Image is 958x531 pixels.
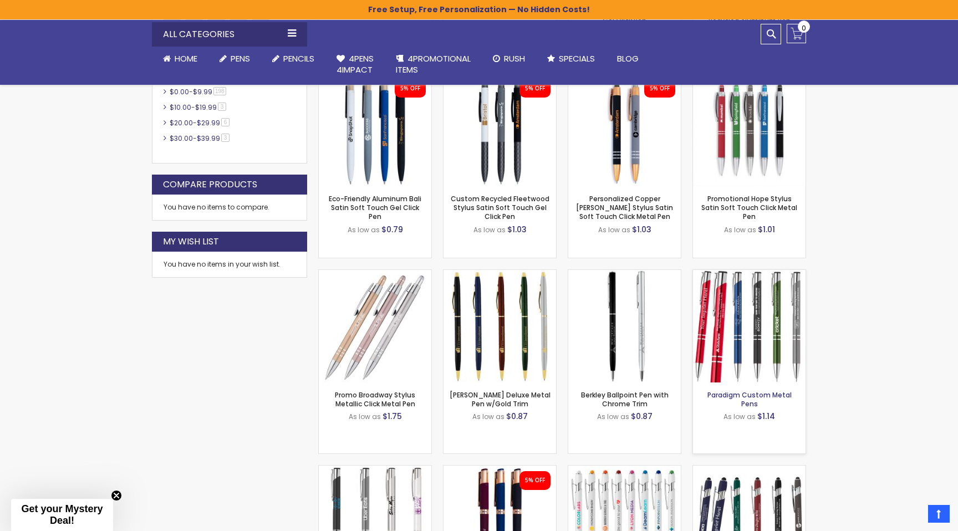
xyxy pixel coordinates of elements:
img: Berkley Ballpoint Pen with Chrome Trim [568,270,681,382]
span: $20.00 [170,118,193,127]
img: Custom Recycled Fleetwood Stylus Satin Soft Touch Gel Click Pen [444,74,556,186]
span: $9.99 [193,87,212,96]
span: $1.14 [757,411,775,422]
span: 4Pens 4impact [337,53,374,75]
a: Berkley Ballpoint Pen with Chrome Trim [568,269,681,279]
span: $30.00 [170,134,193,143]
a: Pencils [261,47,325,71]
a: $30.00-$39.993 [167,134,233,143]
strong: Compare Products [163,178,257,191]
div: 5% OFF [400,85,420,93]
a: Personalized Copper [PERSON_NAME] Stylus Satin Soft Touch Click Metal Pen [576,194,673,221]
span: $1.01 [758,224,775,235]
a: Berkley Ballpoint Pen with Chrome Trim [581,390,669,409]
span: 3 [221,134,230,142]
div: Get your Mystery Deal!Close teaser [11,499,113,531]
div: All Categories [152,22,307,47]
img: Personalized Copper Penny Stylus Satin Soft Touch Click Metal Pen [568,74,681,186]
a: Specials [536,47,606,71]
strong: My Wish List [163,236,219,248]
a: 4Pens4impact [325,47,385,83]
span: $29.99 [197,118,220,127]
a: Cooper Deluxe Metal Pen w/Gold Trim [444,269,556,279]
span: Rush [504,53,525,64]
div: 5% OFF [525,477,545,484]
img: Promo Broadway Stylus Metallic Click Metal Pen [319,270,431,382]
span: $0.87 [631,411,653,422]
img: Paradigm Plus Custom Metal Pens [693,270,806,382]
span: As low as [724,225,756,234]
span: As low as [597,412,629,421]
img: Cooper Deluxe Metal Pen w/Gold Trim [444,270,556,382]
a: $10.00-$19.993 [167,103,230,112]
div: 5% OFF [650,85,670,93]
span: $0.00 [170,87,189,96]
span: As low as [723,412,756,421]
span: As low as [472,412,505,421]
span: As low as [598,225,630,234]
span: As low as [349,412,381,421]
span: $19.99 [195,103,217,112]
span: As low as [473,225,506,234]
a: Blog [606,47,650,71]
span: Pens [231,53,250,64]
span: $0.79 [381,224,403,235]
span: Pencils [283,53,314,64]
a: Promo Broadway Stylus Metallic Click Metal Pen [335,390,415,409]
div: You have no items in your wish list. [164,260,295,269]
a: Paradigm Custom Metal Pens [707,390,792,409]
a: 4PROMOTIONALITEMS [385,47,482,83]
span: $10.00 [170,103,191,112]
a: Paradigm Plus Custom Metal Pens [693,269,806,279]
span: Get your Mystery Deal! [21,503,103,526]
span: Specials [559,53,595,64]
span: 198 [213,87,226,95]
a: Custom Soft Touch Metal Pen - Stylus Top [693,465,806,474]
span: As low as [348,225,380,234]
a: Home [152,47,208,71]
div: You have no items to compare. [152,195,307,221]
a: Paradigm Custom Metal Pens - Screen Printed [319,465,431,474]
span: Blog [617,53,639,64]
a: Custom Eco-Friendly Rose Gold Earl Satin Soft Touch Gel Pen [444,465,556,474]
button: Close teaser [111,490,122,501]
a: Promotional Hope Stylus Satin Soft Touch Click Metal Pen [701,194,797,221]
span: 3 [218,103,226,111]
span: 4PROMOTIONAL ITEMS [396,53,471,75]
img: Promotional Hope Stylus Satin Soft Touch Click Metal Pen [693,74,806,186]
div: 5% OFF [525,85,545,93]
a: Eco-Friendly Aluminum Bali Satin Soft Touch Gel Click Pen [329,194,421,221]
a: $0.00-$9.99198 [167,87,230,96]
a: Ellipse Softy White Barrel Metal Pen with Stylus - ColorJet [568,465,681,474]
a: $20.00-$29.996 [167,118,233,127]
span: $0.87 [506,411,528,422]
img: Eco-Friendly Aluminum Bali Satin Soft Touch Gel Click Pen [319,74,431,186]
a: Pens [208,47,261,71]
a: Top [928,505,950,523]
a: Rush [482,47,536,71]
span: $1.03 [507,224,527,235]
span: 0 [802,23,806,33]
span: $1.03 [632,224,651,235]
a: Promo Broadway Stylus Metallic Click Metal Pen [319,269,431,279]
span: $1.75 [383,411,402,422]
a: 0 [787,24,806,43]
a: [PERSON_NAME] Deluxe Metal Pen w/Gold Trim [450,390,551,409]
a: Custom Recycled Fleetwood Stylus Satin Soft Touch Gel Click Pen [451,194,549,221]
span: Home [175,53,197,64]
span: $39.99 [197,134,220,143]
span: 6 [221,118,230,126]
